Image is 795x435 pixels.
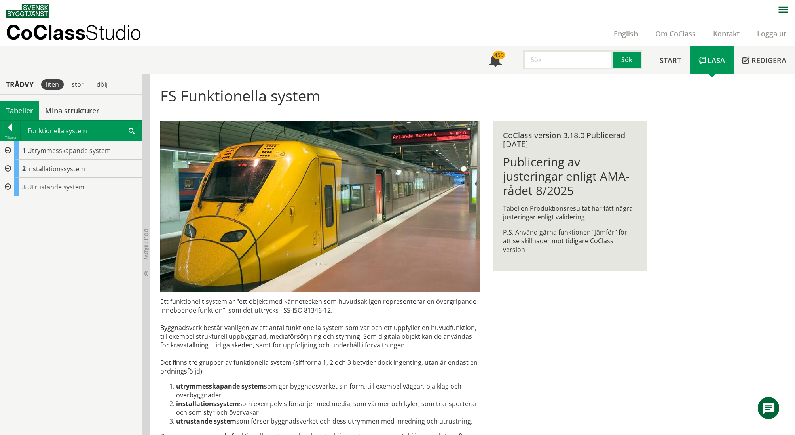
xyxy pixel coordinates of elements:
a: Start [651,46,690,74]
div: Funktionella system [21,121,142,141]
span: 2 [22,164,26,173]
span: Studio [85,21,141,44]
a: CoClassStudio [6,21,158,46]
a: Mina strukturer [39,101,105,120]
div: dölj [92,79,112,90]
img: Svensk Byggtjänst [6,4,49,18]
span: Läsa [708,55,725,65]
span: Utrymmesskapande system [27,146,111,155]
input: Sök [523,50,613,69]
span: Notifikationer [489,55,502,67]
p: P.S. Använd gärna funktionen ”Jämför” för att se skillnader mot tidigare CoClass version. [503,228,636,254]
p: Tabellen Produktionsresultat har fått några justeringar enligt validering. [503,204,636,221]
li: som ger byggnadsverket sin form, till exempel väggar, bjälklag och överbyggnader [176,382,480,399]
strong: utrustande system [176,417,236,425]
li: som förser byggnadsverket och dess utrymmen med inredning och utrustning. [176,417,480,425]
a: English [605,29,647,38]
a: Läsa [690,46,734,74]
a: 459 [480,46,510,74]
div: stor [67,79,89,90]
span: Sök i tabellen [129,126,135,135]
li: som exempelvis försörjer med media, som värmer och kyler, som trans­porterar och som styr och öve... [176,399,480,417]
span: Start [660,55,681,65]
div: liten [41,79,64,90]
strong: installationssystem [176,399,239,408]
button: Sök [613,50,642,69]
h1: Publicering av justeringar enligt AMA-rådet 8/2025 [503,155,636,198]
a: Redigera [734,46,795,74]
span: Redigera [751,55,786,65]
span: Dölj trädvy [143,229,150,260]
a: Om CoClass [647,29,704,38]
div: Trädvy [2,80,38,89]
span: Installationssystem [27,164,85,173]
div: CoClass version 3.18.0 Publicerad [DATE] [503,131,636,149]
div: Tillbaka [0,134,20,141]
strong: utrymmesskapande system [176,382,264,391]
a: Logga ut [748,29,795,38]
span: Utrustande system [27,183,85,191]
div: 459 [493,51,505,59]
h1: FS Funktionella system [160,87,647,111]
span: 3 [22,183,26,191]
a: Kontakt [704,29,748,38]
p: CoClass [6,28,141,37]
span: 1 [22,146,26,155]
img: arlanda-express-2.jpg [160,121,480,292]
